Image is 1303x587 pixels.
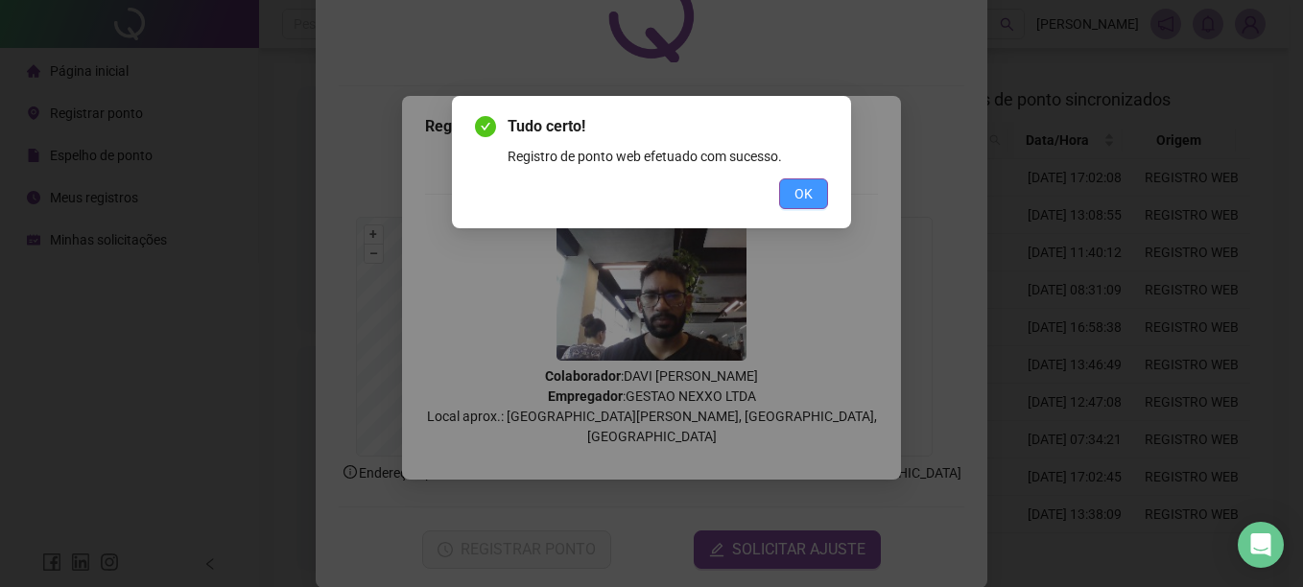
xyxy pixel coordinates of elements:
div: Registro de ponto web efetuado com sucesso. [508,146,828,167]
span: OK [794,183,813,204]
div: Open Intercom Messenger [1238,522,1284,568]
span: Tudo certo! [508,115,828,138]
span: check-circle [475,116,496,137]
button: OK [779,178,828,209]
